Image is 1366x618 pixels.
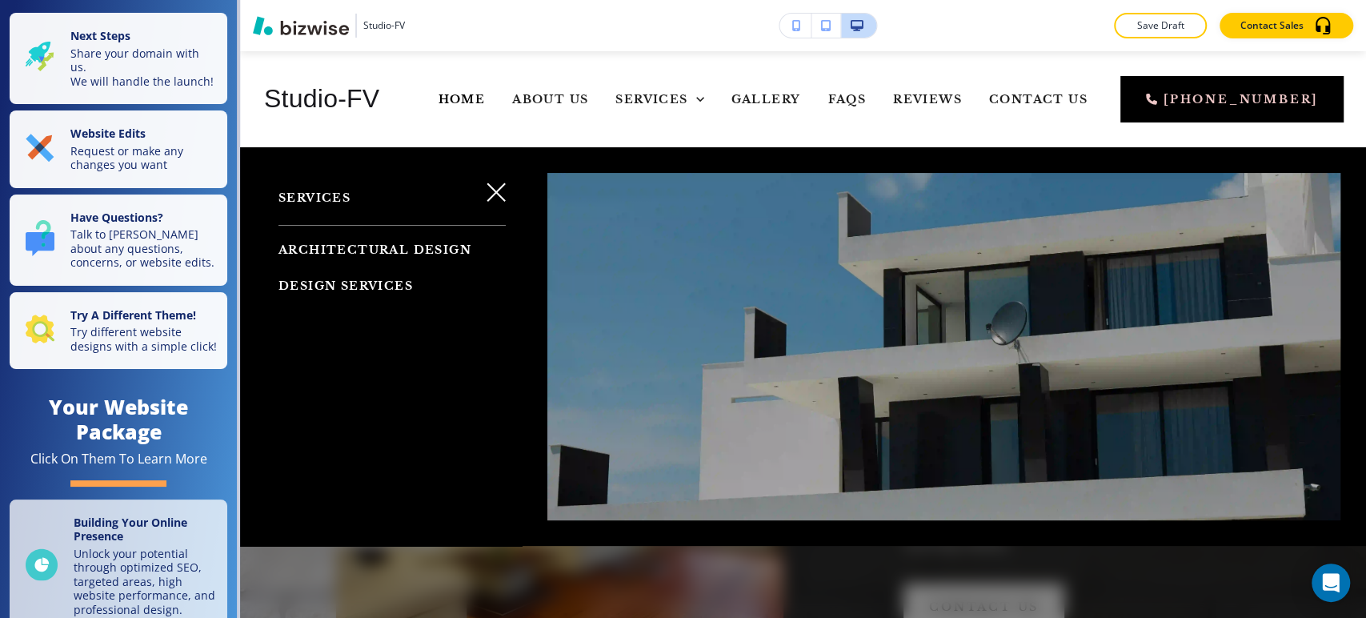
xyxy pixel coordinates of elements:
span: Home [439,92,486,106]
div: Click On Them To Learn More [30,451,207,468]
button: Next StepsShare your domain with us.We will handle the launch! [10,13,227,104]
button: Studio-FV [253,14,405,38]
button: Contact Sales [1220,13,1353,38]
strong: Try A Different Theme! [70,307,196,323]
button: Website EditsRequest or make any changes you want [10,110,227,188]
button: Try A Different Theme!Try different website designs with a simple click! [10,292,227,370]
p: Save Draft [1135,18,1186,33]
span: About Us [512,92,588,106]
span: Contact Us [989,92,1088,106]
a: [PHONE_NUMBER] [1120,76,1344,122]
strong: Website Edits [70,126,146,141]
strong: Have Questions? [70,210,163,225]
h3: Studio-FV [363,18,405,33]
strong: Building Your Online Presence [74,515,187,544]
button: Have Questions?Talk to [PERSON_NAME] about any questions, concerns, or website edits. [10,195,227,286]
h4: Your Website Package [10,395,227,444]
span: Services [278,191,351,205]
span: Services [615,92,687,106]
p: Request or make any changes you want [70,144,218,172]
button: Save Draft [1114,13,1207,38]
p: Try different website designs with a simple click! [70,325,218,353]
p: Unlock your potential through optimized SEO, targeted areas, high website performance, and profes... [74,547,218,617]
p: Talk to [PERSON_NAME] about any questions, concerns, or website edits. [70,227,218,270]
strong: Next Steps [70,28,130,43]
div: Open Intercom Messenger [1312,564,1350,602]
span: FAQs [827,92,866,106]
span: Gallery [731,92,801,106]
h4: Studio-FV [264,83,379,115]
span: Reviews [893,92,962,106]
span: Architectural Design [278,243,471,257]
span: Design Services [278,279,413,293]
p: Share your domain with us. We will handle the launch! [70,46,218,89]
img: Bizwise Logo [253,16,349,35]
p: Contact Sales [1240,18,1304,33]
